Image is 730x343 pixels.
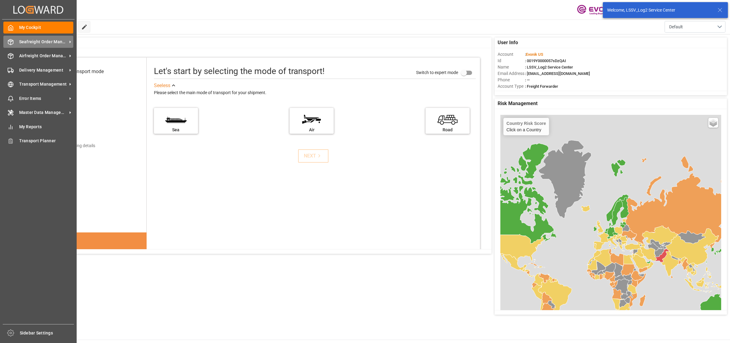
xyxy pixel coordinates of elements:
[498,70,525,77] span: Email Address
[525,52,543,57] span: :
[525,58,566,63] span: : 0019Y0000057sDzQAI
[154,89,476,97] div: Please select the main mode of transport for your shipment.
[498,64,525,70] span: Name
[19,53,67,59] span: Airfreight Order Management
[3,121,73,133] a: My Reports
[577,5,617,15] img: Evonik-brand-mark-Deep-Purple-RGB.jpeg_1700498283.jpeg
[19,109,67,116] span: Master Data Management
[19,124,74,130] span: My Reports
[525,78,530,82] span: : —
[19,67,67,73] span: Delivery Management
[665,21,725,33] button: open menu
[498,39,518,46] span: User Info
[154,82,170,89] div: See less
[20,330,74,336] span: Sidebar Settings
[525,84,558,89] span: : Freight Forwarder
[525,71,590,76] span: : [EMAIL_ADDRESS][DOMAIN_NAME]
[669,24,683,30] span: Default
[293,127,331,133] div: Air
[19,81,67,87] span: Transport Management
[157,127,195,133] div: Sea
[19,138,74,144] span: Transport Planner
[429,127,467,133] div: Road
[19,39,67,45] span: Seafreight Order Management
[154,65,325,78] div: Let's start by selecting the mode of transport!
[304,152,322,160] div: NEXT
[498,58,525,64] span: Id
[3,135,73,147] a: Transport Planner
[57,68,104,75] div: Select transport mode
[525,65,573,69] span: : LSSV_Log2 Service Center
[526,52,543,57] span: Evonik US
[607,7,712,13] div: Welcome, LSSV_Log2 Service Center
[19,24,74,31] span: My Cockpit
[708,118,718,128] a: Layers
[498,83,525,90] span: Account Type
[506,121,546,132] div: Click on a Country
[498,100,537,107] span: Risk Management
[498,51,525,58] span: Account
[416,70,458,75] span: Switch to expert mode
[19,95,67,102] span: Error Items
[506,121,546,126] h4: Country Risk Score
[498,77,525,83] span: Phone
[3,22,73,34] a: My Cockpit
[57,143,95,149] div: Add shipping details
[298,149,328,163] button: NEXT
